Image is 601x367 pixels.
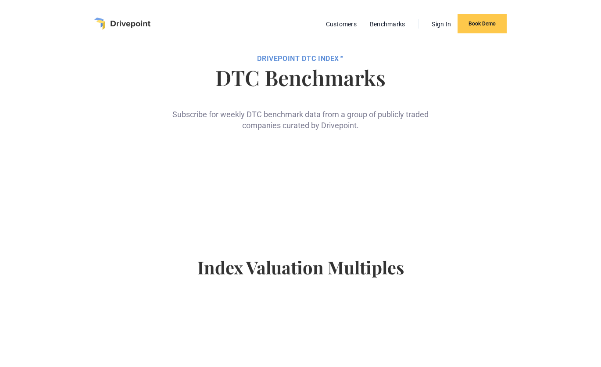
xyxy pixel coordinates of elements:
[94,18,150,30] a: home
[74,67,527,88] h1: DTC Benchmarks
[74,54,527,63] div: DRIVEPOiNT DTC Index™
[74,257,527,292] h4: Index Valuation Multiples
[322,18,361,30] a: Customers
[427,18,455,30] a: Sign In
[183,145,419,222] iframe: Form 0
[365,18,410,30] a: Benchmarks
[169,95,432,131] div: Subscribe for weekly DTC benchmark data from a group of publicly traded companies curated by Driv...
[458,14,507,33] a: Book Demo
